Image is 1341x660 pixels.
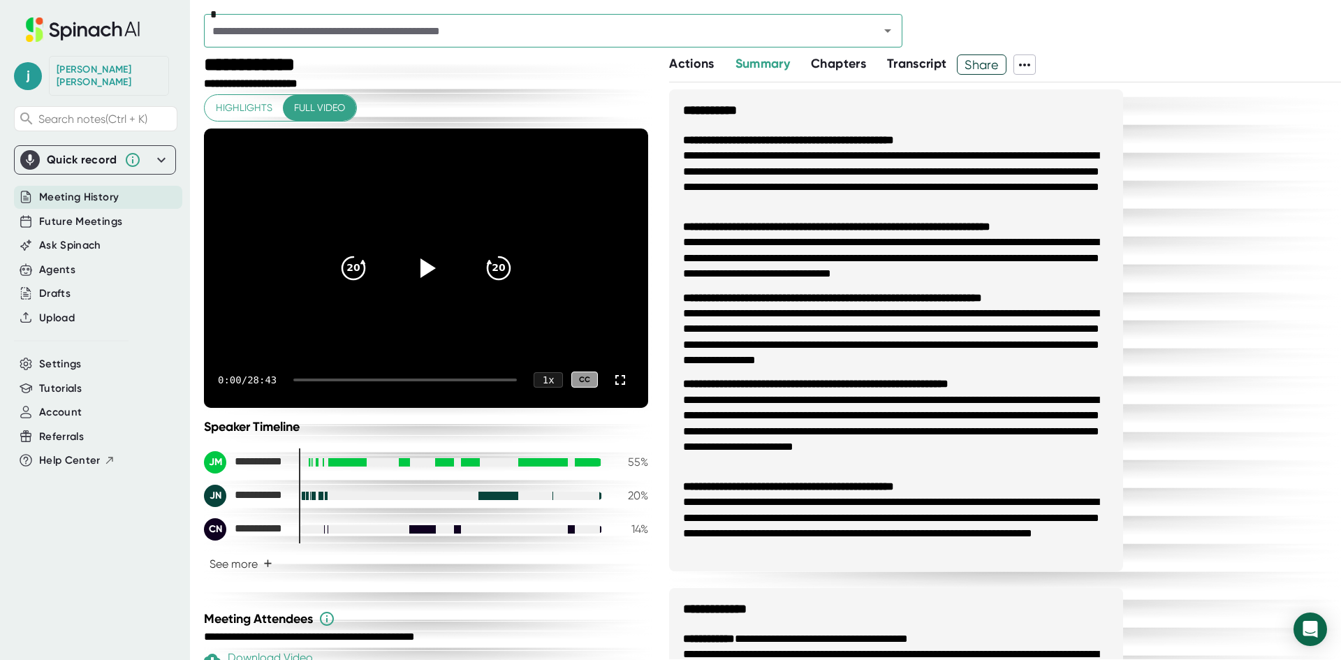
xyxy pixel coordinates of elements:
[204,451,226,474] div: JM
[204,485,288,507] div: Janice Neer
[204,552,278,576] button: See more+
[811,54,866,73] button: Chapters
[218,374,277,386] div: 0:00 / 28:43
[39,286,71,302] button: Drafts
[204,518,288,541] div: Coa Nesbeth
[204,419,648,434] div: Speaker Timeline
[39,453,115,469] button: Help Center
[38,112,147,126] span: Search notes (Ctrl + K)
[47,153,117,167] div: Quick record
[613,455,648,469] div: 55 %
[534,372,563,388] div: 1 x
[39,356,82,372] button: Settings
[1294,613,1327,646] div: Open Intercom Messenger
[669,54,714,73] button: Actions
[39,214,122,230] button: Future Meetings
[283,95,356,121] button: Full video
[39,310,75,326] button: Upload
[294,99,345,117] span: Full video
[887,56,947,71] span: Transcript
[811,56,866,71] span: Chapters
[205,95,284,121] button: Highlights
[39,381,82,397] button: Tutorials
[735,56,790,71] span: Summary
[204,485,226,507] div: JN
[204,451,288,474] div: Jeff Morris
[887,54,947,73] button: Transcript
[57,64,161,88] div: Janice Neer
[39,404,82,420] button: Account
[263,558,272,569] span: +
[204,610,652,627] div: Meeting Attendees
[39,189,119,205] button: Meeting History
[39,453,101,469] span: Help Center
[613,489,648,502] div: 20 %
[39,262,75,278] button: Agents
[735,54,790,73] button: Summary
[204,518,226,541] div: CN
[878,21,897,41] button: Open
[669,56,714,71] span: Actions
[958,52,1006,77] span: Share
[613,522,648,536] div: 14 %
[571,372,598,388] div: CC
[39,429,84,445] button: Referrals
[216,99,272,117] span: Highlights
[20,146,170,174] div: Quick record
[957,54,1006,75] button: Share
[14,62,42,90] span: j
[39,237,101,254] button: Ask Spinach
